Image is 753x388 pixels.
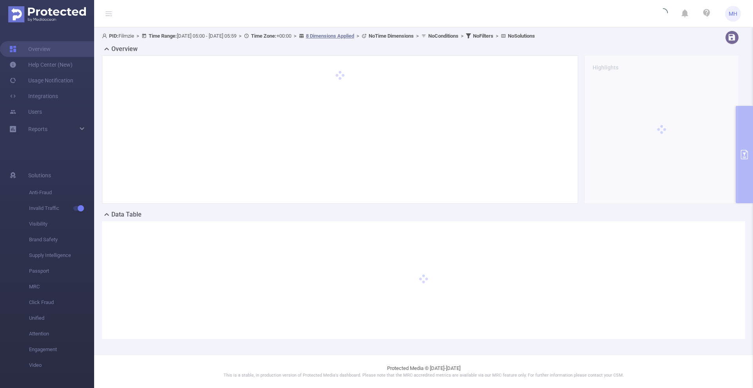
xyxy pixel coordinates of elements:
a: Users [9,104,42,120]
b: Time Range: [149,33,177,39]
span: > [414,33,421,39]
span: > [458,33,466,39]
h2: Data Table [111,210,142,219]
p: This is a stable, in production version of Protected Media's dashboard. Please note that the MRC ... [114,372,733,379]
b: No Solutions [508,33,535,39]
span: > [134,33,142,39]
span: Engagement [29,342,94,357]
span: MRC [29,279,94,295]
span: Passport [29,263,94,279]
span: Attention [29,326,94,342]
span: Video [29,357,94,373]
span: MH [729,6,737,22]
span: > [291,33,299,39]
span: Solutions [28,168,51,183]
a: Integrations [9,88,58,104]
span: Click Fraud [29,295,94,310]
a: Overview [9,41,51,57]
span: Reports [28,126,47,132]
span: > [493,33,501,39]
span: Visibility [29,216,94,232]
b: Time Zone: [251,33,276,39]
a: Reports [28,121,47,137]
a: Help Center (New) [9,57,73,73]
span: Supply Intelligence [29,248,94,263]
span: > [354,33,362,39]
h2: Overview [111,44,138,54]
img: Protected Media [8,6,86,22]
b: No Filters [473,33,493,39]
span: Anti-Fraud [29,185,94,200]
span: Brand Safety [29,232,94,248]
span: Unified [29,310,94,326]
span: > [236,33,244,39]
b: PID: [109,33,118,39]
span: Invalid Traffic [29,200,94,216]
i: icon: loading [658,8,668,19]
a: Usage Notification [9,73,73,88]
span: Filmzie [DATE] 05:00 - [DATE] 05:59 +00:00 [102,33,535,39]
b: No Time Dimensions [369,33,414,39]
i: icon: user [102,33,109,38]
u: 8 Dimensions Applied [306,33,354,39]
footer: Protected Media © [DATE]-[DATE] [94,355,753,388]
b: No Conditions [428,33,458,39]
